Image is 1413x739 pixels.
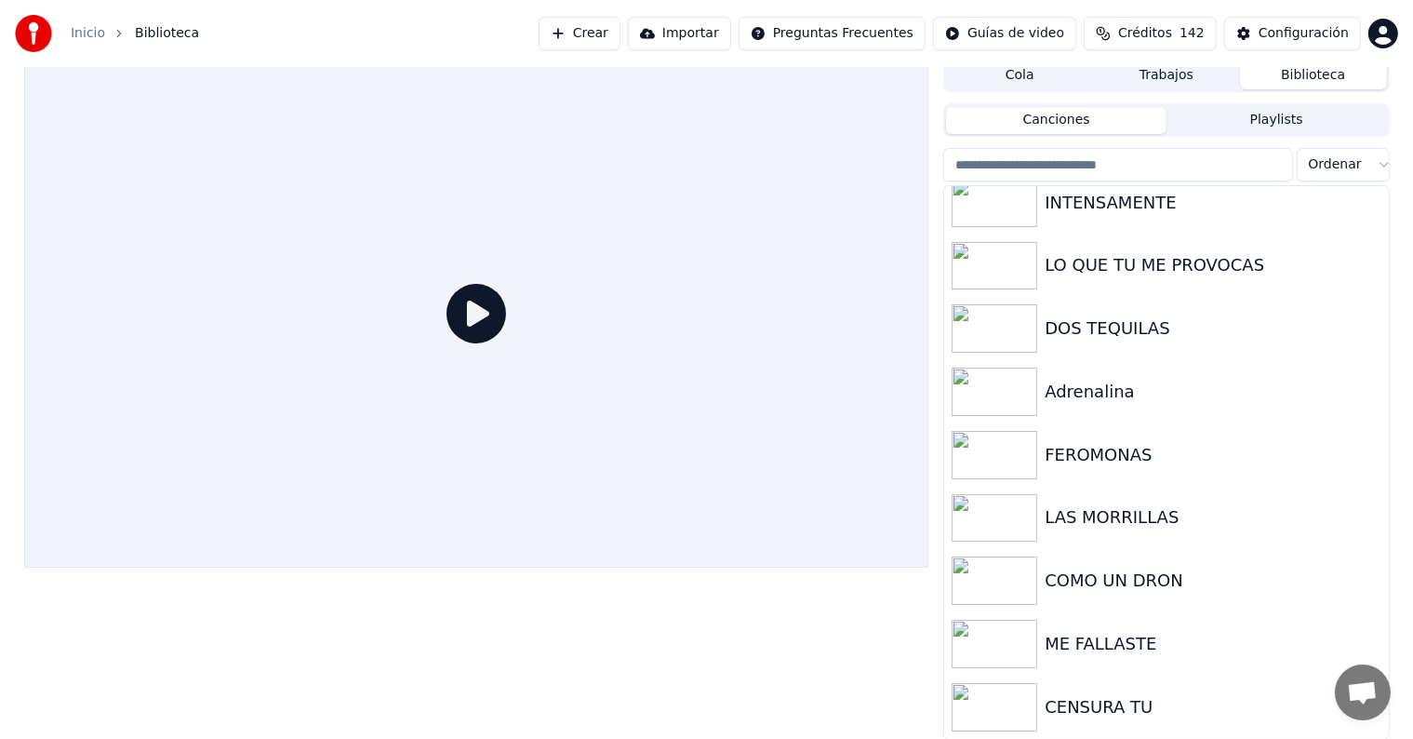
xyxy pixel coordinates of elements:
[539,17,620,50] button: Crear
[1045,504,1380,531] div: LAS MORRILLAS
[1045,631,1380,657] div: ME FALLASTE
[1045,442,1380,468] div: FEROMONAS
[933,17,1076,50] button: Guías de video
[628,17,731,50] button: Importar
[1166,107,1387,134] button: Playlists
[1045,568,1380,594] div: COMO UN DRON
[1335,665,1391,720] div: Chat abierto
[739,17,926,50] button: Preguntas Frecuentes
[1240,62,1387,89] button: Biblioteca
[1045,252,1380,278] div: LO QUE TU ME PROVOCAS
[1045,379,1380,405] div: Adrenalina
[1309,155,1362,174] span: Ordenar
[1118,24,1172,43] span: Créditos
[1259,24,1349,43] div: Configuración
[71,24,199,43] nav: breadcrumb
[1045,316,1380,342] div: DOS TEQUILAS
[946,62,1093,89] button: Cola
[135,24,199,43] span: Biblioteca
[1045,190,1380,216] div: INTENSAMENTE
[946,107,1166,134] button: Canciones
[1224,17,1361,50] button: Configuración
[1093,62,1240,89] button: Trabajos
[71,24,105,43] a: Inicio
[1180,24,1205,43] span: 142
[1045,694,1362,720] div: CENSURA TU
[15,15,52,52] img: youka
[1084,17,1217,50] button: Créditos142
